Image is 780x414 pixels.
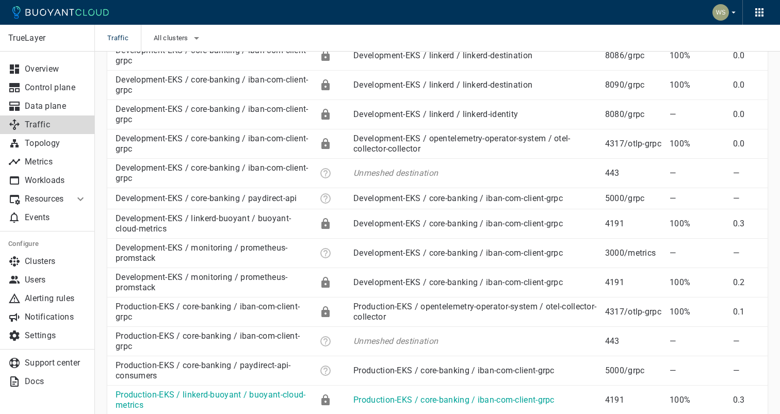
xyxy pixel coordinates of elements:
[353,219,563,228] a: Development-EKS / core-banking / iban-com-client-grpc
[353,248,563,258] a: Development-EKS / core-banking / iban-com-client-grpc
[353,109,518,119] a: Development-EKS / linkerd / linkerd-identity
[319,192,332,205] div: Unknown
[605,307,661,317] p: 4317 / otlp-grpc
[670,51,725,61] p: 100%
[670,193,725,204] p: —
[605,395,661,405] p: 4191
[733,248,759,258] p: —
[353,51,532,60] a: Development-EKS / linkerd / linkerd-destination
[116,75,308,95] a: Development-EKS / core-banking / iban-com-client-grpc
[25,212,87,223] p: Events
[670,248,725,258] p: —
[733,80,759,90] p: 0.0
[670,395,725,405] p: 100%
[25,82,87,93] p: Control plane
[605,248,661,258] p: 3000 / metrics
[25,376,87,387] p: Docs
[733,139,759,149] p: 0.0
[670,277,725,288] p: 100%
[353,193,563,203] a: Development-EKS / core-banking / iban-com-client-grpc
[25,157,87,167] p: Metrics
[670,139,725,149] p: 100%
[733,366,759,376] p: —
[116,302,300,322] a: Production-EKS / core-banking / iban-com-client-grpc
[25,275,87,285] p: Users
[353,277,563,287] a: Development-EKS / core-banking / iban-com-client-grpc
[116,390,306,410] a: Production-EKS / linkerd-buoyant / buoyant-cloud-metrics
[116,360,291,380] a: Production-EKS / core-banking / paydirect-api-consumers
[353,302,596,322] a: Production-EKS / opentelemetry-operator-system / otel-collector-collector
[605,139,661,149] p: 4317 / otlp-grpc
[116,193,297,203] a: Development-EKS / core-banking / paydirect-api
[353,80,532,90] a: Development-EKS / linkerd / linkerd-destination
[670,366,725,376] p: —
[733,336,759,346] p: —
[712,4,729,21] img: Weichung Shaw
[25,138,87,148] p: Topology
[733,219,759,229] p: 0.3
[670,109,725,120] p: —
[353,168,597,178] p: Unmeshed destination
[116,104,308,124] a: Development-EKS / core-banking / iban-com-client-grpc
[733,168,759,178] p: —
[733,109,759,120] p: 0.0
[670,336,725,346] p: —
[605,277,661,288] p: 4191
[670,80,725,90] p: 100%
[670,307,725,317] p: 100%
[116,45,308,65] a: Development-EKS / core-banking / iban-com-client-grpc
[733,307,759,317] p: 0.1
[605,193,661,204] p: 5000 / grpc
[605,336,661,346] p: 443
[670,168,725,178] p: —
[733,51,759,61] p: 0.0
[25,293,87,304] p: Alerting rules
[605,109,661,120] p: 8080 / grpc
[25,256,87,267] p: Clusters
[670,219,725,229] p: 100%
[605,168,661,178] p: 443
[25,101,87,111] p: Data plane
[107,25,141,52] span: Traffic
[116,243,288,263] a: Development-EKS / monitoring / prometheus-promstack
[605,366,661,376] p: 5000 / grpc
[25,194,66,204] p: Resources
[319,365,332,377] div: Unknown
[116,272,288,292] a: Development-EKS / monitoring / prometheus-promstack
[25,330,87,341] p: Settings
[116,213,291,234] a: Development-EKS / linkerd-buoyant / buoyant-cloud-metrics
[605,80,661,90] p: 8090 / grpc
[25,312,87,322] p: Notifications
[154,30,203,46] button: All clusters
[8,240,87,248] h5: Configure
[605,219,661,229] p: 4191
[319,247,332,259] div: Unknown
[25,64,87,74] p: Overview
[319,335,332,347] div: Unknown
[733,193,759,204] p: —
[25,120,87,130] p: Traffic
[8,33,86,43] p: TrueLayer
[353,336,597,346] p: Unmeshed destination
[605,51,661,61] p: 8086 / grpc
[353,395,555,405] a: Production-EKS / core-banking / iban-com-client-grpc
[116,331,300,351] a: Production-EKS / core-banking / iban-com-client-grpc
[116,163,308,183] a: Development-EKS / core-banking / iban-com-client-grpc
[353,366,555,375] a: Production-EKS / core-banking / iban-com-client-grpc
[733,277,759,288] p: 0.2
[25,175,87,186] p: Workloads
[116,134,308,154] a: Development-EKS / core-banking / iban-com-client-grpc
[319,167,332,179] div: Unknown
[733,395,759,405] p: 0.3
[25,358,87,368] p: Support center
[353,134,571,154] a: Development-EKS / opentelemetry-operator-system / otel-collector-collector
[154,34,190,42] span: All clusters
